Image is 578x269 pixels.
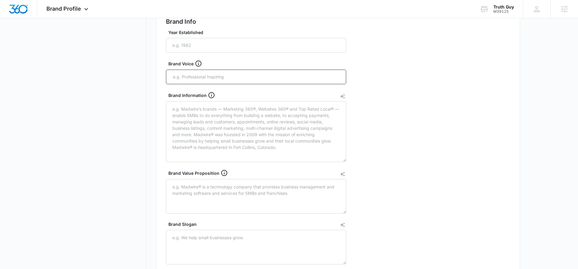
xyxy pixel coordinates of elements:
span: Brand Profile [46,5,81,12]
div: Brand Value Proposition [168,169,349,177]
input: e.g. Professional Inspiring [172,72,341,81]
input: e.g. 1982 [166,38,346,53]
button: AI Text Generator [340,222,345,227]
label: Brand Slogan [168,221,349,227]
button: AI Text Generator [340,94,345,99]
button: AI Text Generator [340,172,345,177]
h2: Brand Info [166,17,196,26]
div: account name [493,5,514,9]
div: Brand Information [168,91,349,99]
label: Year Established [168,29,349,36]
div: account id [493,9,514,14]
div: Brand Voice [168,60,349,67]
